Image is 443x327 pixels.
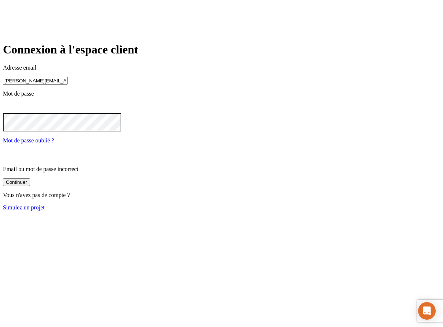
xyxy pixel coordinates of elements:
[3,90,440,97] p: Mot de passe
[3,204,45,211] a: Simulez un projet
[3,64,440,71] p: Adresse email
[418,302,436,320] div: Open Intercom Messenger
[3,192,440,198] p: Vous n'avez pas de compte ?
[6,179,27,185] div: Continuer
[3,43,440,56] h1: Connexion à l'espace client
[3,166,440,172] p: Email ou mot de passe incorrect
[3,178,30,186] button: Continuer
[3,137,54,144] a: Mot de passe oublié ?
